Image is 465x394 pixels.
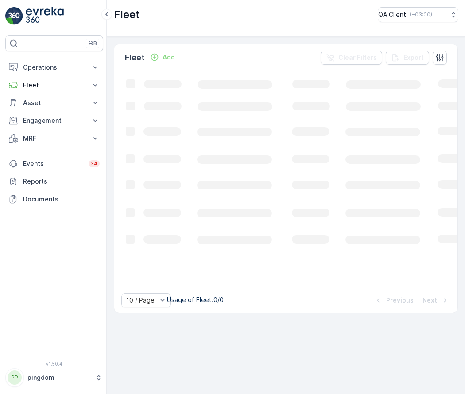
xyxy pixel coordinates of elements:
[373,295,415,306] button: Previous
[378,10,406,19] p: QA Client
[23,63,85,72] p: Operations
[5,112,103,130] button: Engagement
[5,94,103,112] button: Asset
[5,7,23,25] img: logo
[163,53,175,62] p: Add
[422,295,450,306] button: Next
[5,368,103,387] button: PPpingdom
[5,59,103,76] button: Operations
[403,53,424,62] p: Export
[422,296,437,305] p: Next
[88,40,97,47] p: ⌘B
[23,98,85,107] p: Asset
[5,173,103,190] a: Reports
[147,52,178,63] button: Add
[5,361,103,366] span: v 1.50.4
[23,177,100,186] p: Reports
[5,190,103,208] a: Documents
[125,51,145,64] p: Fleet
[321,51,382,65] button: Clear Filters
[23,134,85,143] p: MRF
[167,295,224,304] p: Usage of Fleet : 0/0
[8,370,22,385] div: PP
[26,7,64,25] img: logo_light-DOdMpM7g.png
[23,159,83,168] p: Events
[90,160,98,167] p: 34
[378,7,458,22] button: QA Client(+03:00)
[23,81,85,90] p: Fleet
[27,373,91,382] p: pingdom
[5,130,103,147] button: MRF
[23,195,100,204] p: Documents
[410,11,432,18] p: ( +03:00 )
[386,51,429,65] button: Export
[5,76,103,94] button: Fleet
[5,155,103,173] a: Events34
[386,296,414,305] p: Previous
[23,116,85,125] p: Engagement
[114,8,140,22] p: Fleet
[338,53,377,62] p: Clear Filters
